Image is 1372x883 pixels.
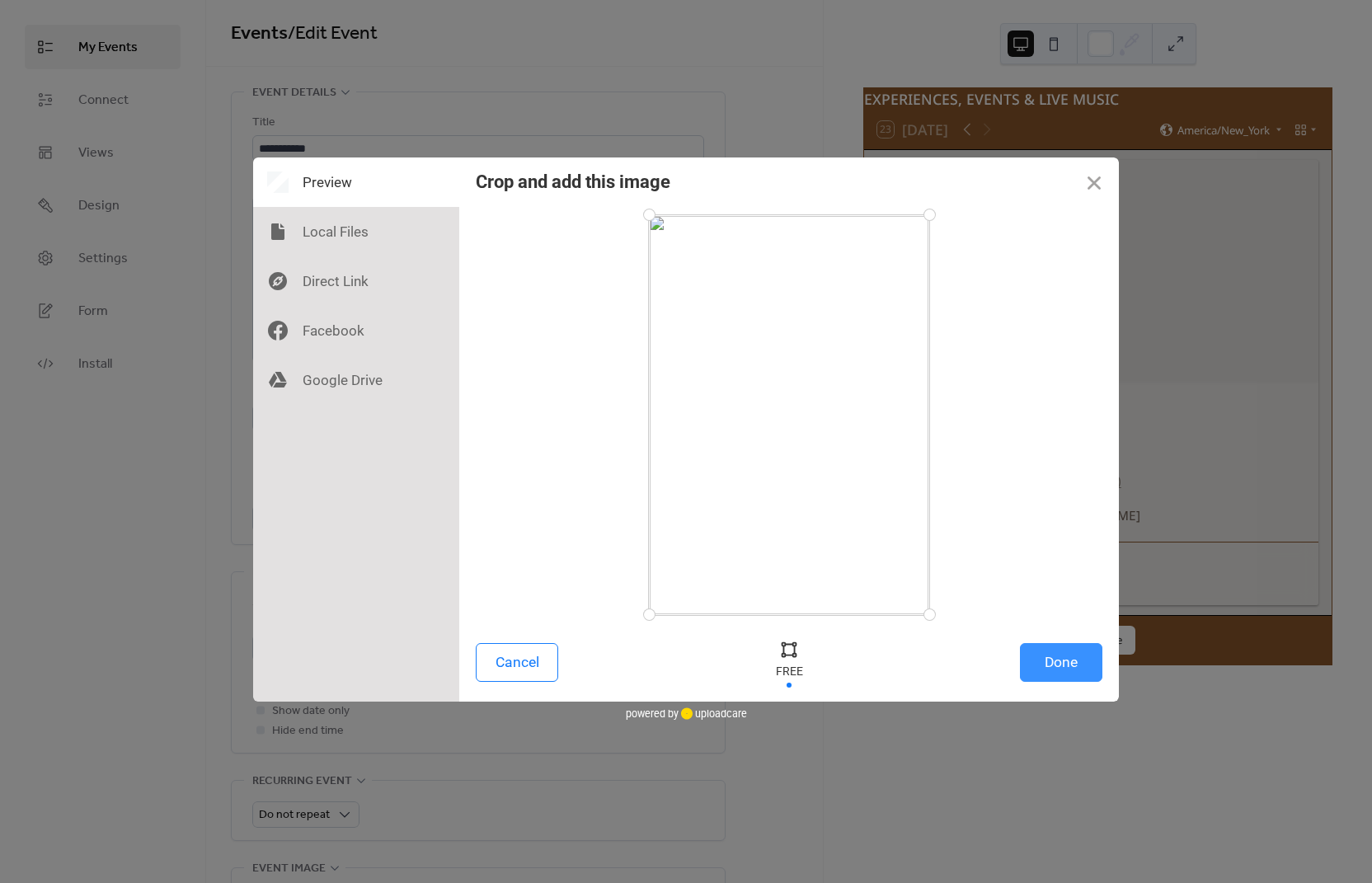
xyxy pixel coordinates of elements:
[253,355,459,405] div: Google Drive
[626,702,747,726] div: powered by
[679,707,747,720] a: uploadcare
[476,171,670,192] div: Crop and add this image
[1069,157,1119,207] button: Close
[476,643,558,682] button: Cancel
[253,306,459,355] div: Facebook
[253,207,459,256] div: Local Files
[253,256,459,306] div: Direct Link
[1020,643,1102,682] button: Done
[253,157,459,207] div: Preview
